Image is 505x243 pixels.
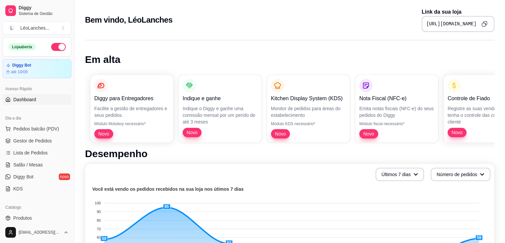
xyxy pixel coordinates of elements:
[431,168,490,181] button: Número de pedidos
[51,43,66,51] button: Alterar Status
[449,129,465,136] span: Novo
[3,113,71,123] div: Dia a dia
[3,147,71,158] a: Lista de Pedidos
[97,235,101,239] tspan: 60
[97,210,101,214] tspan: 90
[97,218,101,222] tspan: 80
[90,75,173,142] button: Diggy para EntregadoresFacilite a gestão de entregadores e seus pedidos.Módulo Motoboy necessário...
[13,149,48,156] span: Lista de Pedidos
[479,19,490,29] button: Copy to clipboard
[94,105,169,119] p: Facilite a gestão de entregadores e seus pedidos.
[12,63,31,68] article: Diggy Bot
[272,130,289,137] span: Novo
[3,123,71,134] button: Pedidos balcão (PDV)
[8,43,36,51] div: Loja aberta
[3,135,71,146] a: Gestor de Pedidos
[13,161,43,168] span: Salão / Mesas
[85,15,172,25] h2: Bem vindo, LéoLanches
[3,3,71,19] a: DiggySistema de Gestão
[3,183,71,194] a: KDS
[3,202,71,213] div: Catálogo
[271,121,346,126] p: Módulo KDS necessário*
[359,121,434,126] p: Módulo fiscal necessário*
[13,173,34,180] span: Diggy Bot
[94,121,169,126] p: Módulo Motoboy necessário*
[19,230,61,235] span: [EMAIL_ADDRESS][DOMAIN_NAME]
[271,95,346,103] p: Kitchen Display System (KDS)
[361,130,377,137] span: Novo
[3,224,71,240] button: [EMAIL_ADDRESS][DOMAIN_NAME]
[20,25,49,31] div: LéoLanches ...
[8,25,15,31] span: L
[183,95,258,103] p: Indique e ganhe
[183,105,258,125] p: Indique o Diggy e ganhe uma comissão mensal por um perído de até 3 meses
[3,21,71,35] button: Select a team
[19,11,69,16] span: Sistema de Gestão
[85,54,494,66] h1: Em alta
[96,130,112,137] span: Novo
[85,148,494,160] h1: Desempenho
[97,227,101,231] tspan: 70
[19,5,69,11] span: Diggy
[179,75,262,142] button: Indique e ganheIndique o Diggy e ganhe uma comissão mensal por um perído de até 3 mesesNovo
[13,215,32,221] span: Produtos
[3,159,71,170] a: Salão / Mesas
[3,171,71,182] a: Diggy Botnovo
[359,95,434,103] p: Nota Fiscal (NFC-e)
[3,213,71,223] a: Produtos
[267,75,350,142] button: Kitchen Display System (KDS)Monitor de pedidos para áreas do estabelecimentoMódulo KDS necessário...
[3,59,71,78] a: Diggy Botaté 10/09
[184,129,200,136] span: Novo
[11,69,28,75] article: até 10/09
[94,95,169,103] p: Diggy para Entregadores
[271,105,346,119] p: Monitor de pedidos para áreas do estabelecimento
[359,105,434,119] p: Emita notas fiscais (NFC-e) do seus pedidos do Diggy
[13,125,59,132] span: Pedidos balcão (PDV)
[13,137,52,144] span: Gestor de Pedidos
[376,168,424,181] button: Últimos 7 dias
[95,201,101,205] tspan: 100
[355,75,438,142] button: Nota Fiscal (NFC-e)Emita notas fiscais (NFC-e) do seus pedidos do DiggyMódulo fiscal necessário*Novo
[3,84,71,94] div: Acesso Rápido
[13,96,36,103] span: Dashboard
[3,94,71,105] a: Dashboard
[13,185,23,192] span: KDS
[426,21,476,27] pre: [URL][DOMAIN_NAME]
[92,186,244,192] text: Você está vendo os pedidos recebidos na sua loja nos útimos 7 dias
[422,8,494,16] p: Link da sua loja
